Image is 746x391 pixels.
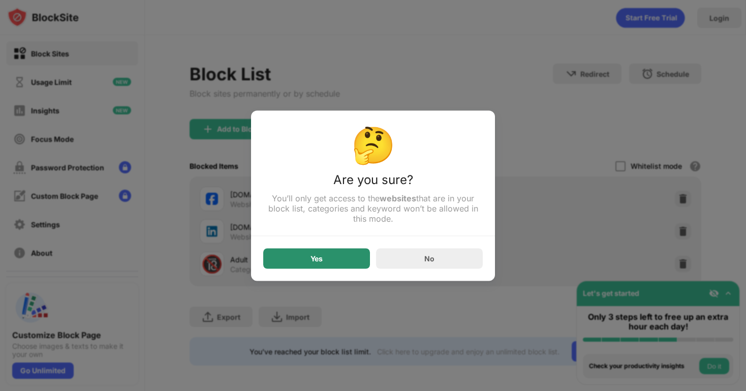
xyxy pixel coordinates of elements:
div: No [424,254,434,263]
div: Yes [310,254,323,262]
div: Are you sure? [263,172,483,193]
strong: websites [380,193,416,203]
div: 🤔 [263,123,483,166]
div: You’ll only get access to the that are in your block list, categories and keyword won’t be allowe... [263,193,483,223]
